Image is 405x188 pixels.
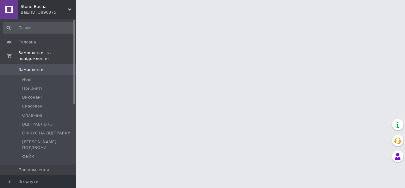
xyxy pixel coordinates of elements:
[22,130,70,136] span: ОЧІКУЄ НА ВІДПРАВКУ
[18,50,76,62] span: Замовлення та повідомлення
[22,139,74,151] span: [PERSON_NAME] ПОДЗВОНИ
[18,67,45,73] span: Замовлення
[18,39,36,45] span: Головна
[3,22,75,34] input: Пошук
[22,113,42,118] span: Оплачені
[22,86,42,91] span: Прийняті
[18,167,49,173] span: Повідомлення
[21,4,68,10] span: Stone Bucha
[22,94,42,100] span: Виконані
[22,121,53,127] span: ВІДПРАВЛЕНО
[22,103,44,109] span: Скасовані
[22,154,34,159] span: ФЕЙК
[21,10,76,15] div: Ваш ID: 3896875
[22,77,31,82] span: Нові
